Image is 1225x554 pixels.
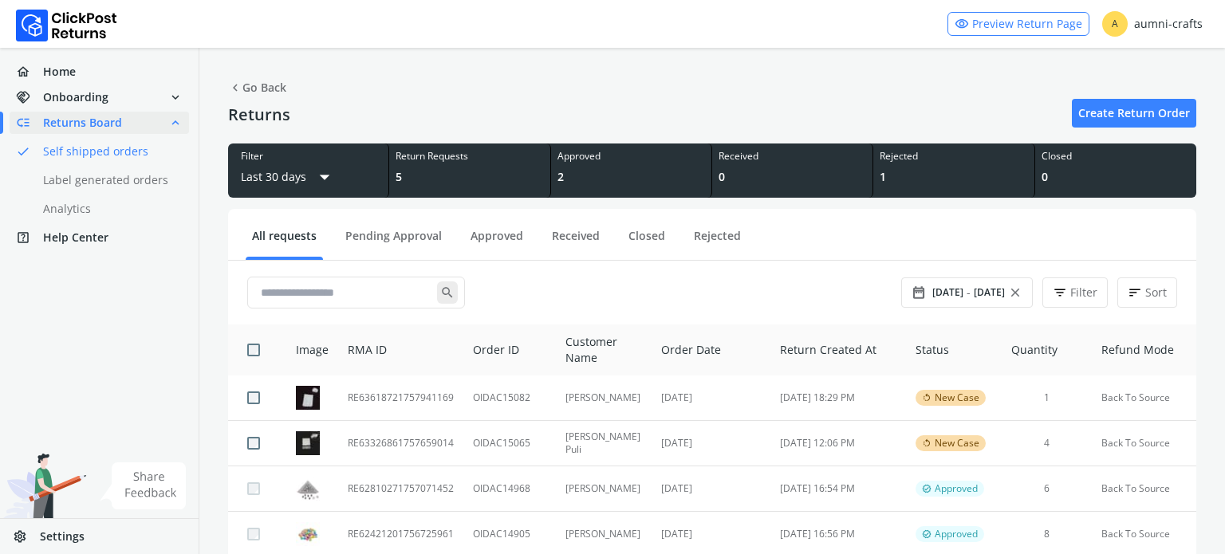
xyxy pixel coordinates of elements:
[932,286,963,299] span: [DATE]
[241,150,376,163] div: Filter
[228,77,286,99] span: Go Back
[296,386,320,410] img: row_image
[556,466,652,512] td: [PERSON_NAME]
[296,522,320,546] img: row_image
[168,86,183,108] span: expand_more
[719,169,866,185] div: 0
[652,324,770,375] th: Order Date
[906,324,1001,375] th: Status
[100,462,187,509] img: share feedback
[16,61,43,83] span: home
[1042,150,1190,163] div: Closed
[168,112,183,134] span: expand_less
[652,375,770,421] td: [DATE]
[770,466,906,512] td: [DATE] 16:54 PM
[1002,466,1092,512] td: 6
[770,324,906,375] th: Return Created At
[546,228,606,256] a: Received
[13,525,40,548] span: settings
[687,228,747,256] a: Rejected
[40,528,85,544] span: Settings
[1002,421,1092,466] td: 4
[652,421,770,466] td: [DATE]
[43,230,108,246] span: Help Center
[16,226,43,249] span: help_center
[935,391,979,404] span: New Case
[277,324,338,375] th: Image
[1072,99,1196,128] a: Create Return Order
[1053,281,1067,304] span: filter_list
[912,281,926,304] span: date_range
[556,421,652,466] td: [PERSON_NAME] Puli
[1008,281,1022,304] span: close
[557,169,705,185] div: 2
[880,150,1027,163] div: Rejected
[10,169,208,191] a: Label generated orders
[228,105,290,124] h4: Returns
[1002,324,1092,375] th: Quantity
[922,437,932,450] span: rotate_left
[43,89,108,105] span: Onboarding
[10,61,189,83] a: homeHome
[464,228,530,256] a: Approved
[1128,281,1142,304] span: sort
[719,150,866,163] div: Received
[463,375,556,421] td: OIDAC15082
[338,324,463,375] th: RMA ID
[1092,421,1196,466] td: Back To Source
[437,281,458,304] span: search
[967,285,971,301] span: -
[622,228,672,256] a: Closed
[1070,285,1097,301] span: Filter
[296,431,320,455] img: row_image
[396,150,543,163] div: Return Requests
[922,391,932,404] span: rotate_left
[16,10,117,41] img: Logo
[770,375,906,421] td: [DATE] 18:29 PM
[10,226,189,249] a: help_centerHelp Center
[880,169,1027,185] div: 1
[935,437,979,450] span: New Case
[43,64,76,80] span: Home
[339,228,448,256] a: Pending Approval
[974,286,1005,299] span: [DATE]
[947,12,1089,36] a: visibilityPreview Return Page
[16,112,43,134] span: low_priority
[463,466,556,512] td: OIDAC14968
[241,163,337,191] button: Last 30 daysarrow_drop_down
[1092,466,1196,512] td: Back To Source
[1002,375,1092,421] td: 1
[246,228,323,256] a: All requests
[296,477,320,501] img: row_image
[1042,169,1190,185] div: 0
[1102,11,1203,37] div: aumni-crafts
[338,375,463,421] td: RE63618721757941169
[228,77,242,99] span: chevron_left
[10,140,208,163] a: doneSelf shipped orders
[16,86,43,108] span: handshake
[922,482,932,495] span: verified
[396,169,543,185] div: 5
[1092,324,1196,375] th: Refund Mode
[770,421,906,466] td: [DATE] 12:06 PM
[463,324,556,375] th: Order ID
[935,528,978,540] span: Approved
[935,482,978,495] span: Approved
[652,466,770,512] td: [DATE]
[10,198,208,220] a: Analytics
[463,421,556,466] td: OIDAC15065
[556,375,652,421] td: [PERSON_NAME]
[557,150,705,163] div: Approved
[313,163,337,191] span: arrow_drop_down
[338,466,463,512] td: RE62810271757071452
[955,13,969,35] span: visibility
[1102,11,1128,37] span: A
[338,421,463,466] td: RE63326861757659014
[922,528,932,540] span: verified
[1117,277,1177,308] button: sortSort
[16,140,30,163] span: done
[43,115,122,131] span: Returns Board
[556,324,652,375] th: Customer Name
[1092,375,1196,421] td: Back To Source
